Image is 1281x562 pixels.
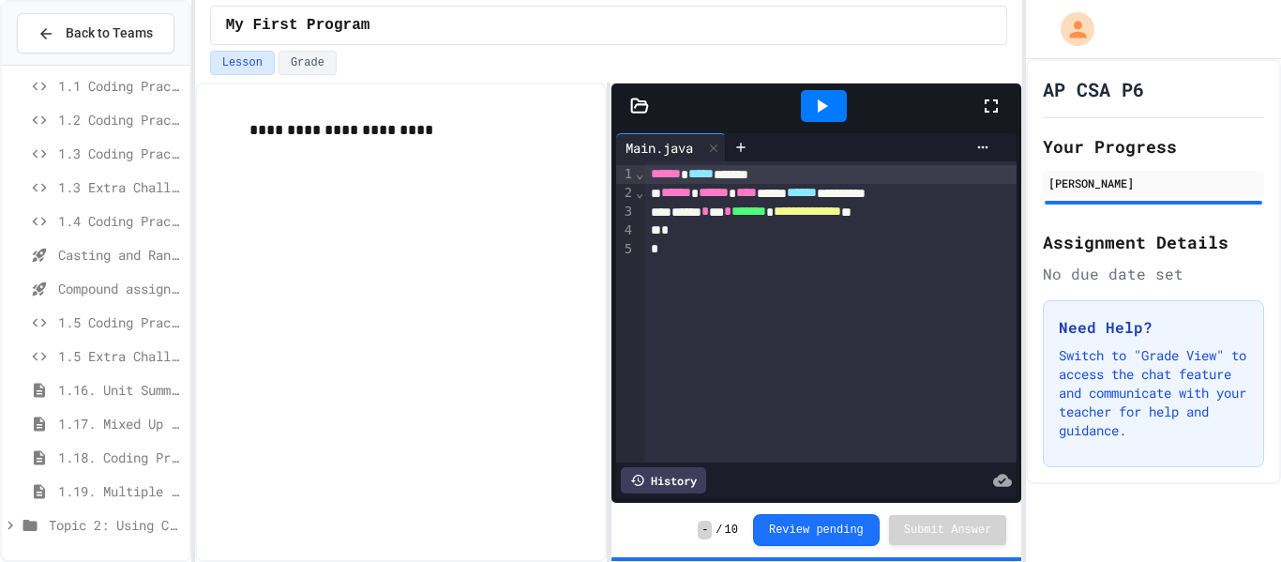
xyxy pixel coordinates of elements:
[58,414,182,433] span: 1.17. Mixed Up Code Practice 1.1-1.6
[616,221,635,240] div: 4
[1043,133,1264,159] h2: Your Progress
[58,76,182,96] span: 1.1 Coding Practice
[1043,76,1144,102] h1: AP CSA P6
[279,51,337,75] button: Grade
[635,166,644,181] span: Fold line
[58,312,182,332] span: 1.5 Coding Practice
[1043,229,1264,255] h2: Assignment Details
[210,51,275,75] button: Lesson
[616,165,635,184] div: 1
[621,467,706,494] div: History
[635,185,644,200] span: Fold line
[889,515,1007,545] button: Submit Answer
[716,523,722,538] span: /
[616,138,702,158] div: Main.java
[58,279,182,298] span: Compound assignment operators - Quiz
[58,211,182,231] span: 1.4 Coding Practice
[616,184,635,203] div: 2
[58,380,182,400] span: 1.16. Unit Summary 1a (1.1-1.6)
[1059,316,1248,339] h3: Need Help?
[1043,263,1264,285] div: No due date set
[226,14,370,37] span: My First Program
[1059,346,1248,440] p: Switch to "Grade View" to access the chat feature and communicate with your teacher for help and ...
[58,448,182,467] span: 1.18. Coding Practice 1a (1.1-1.6)
[698,521,712,539] span: -
[58,481,182,501] span: 1.19. Multiple Choice Exercises for Unit 1a (1.1-1.6)
[616,203,635,221] div: 3
[753,514,880,546] button: Review pending
[725,523,738,538] span: 10
[66,23,153,43] span: Back to Teams
[616,133,726,161] div: Main.java
[58,346,182,366] span: 1.5 Extra Challenge Problem
[58,177,182,197] span: 1.3 Extra Challenge Problem
[904,523,992,538] span: Submit Answer
[1041,8,1099,51] div: My Account
[17,13,174,53] button: Back to Teams
[1048,175,1258,191] div: [PERSON_NAME]
[49,515,182,535] span: Topic 2: Using Classes
[616,240,635,259] div: 5
[58,144,182,163] span: 1.3 Coding Practice
[58,110,182,129] span: 1.2 Coding Practice
[58,245,182,265] span: Casting and Ranges of variables - Quiz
